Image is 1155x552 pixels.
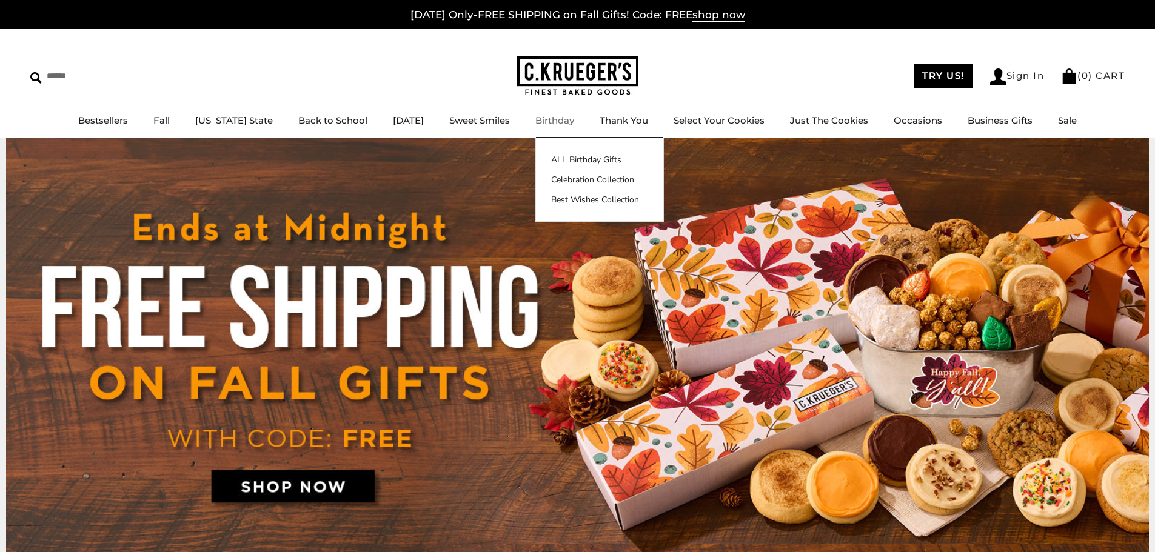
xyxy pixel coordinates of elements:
[1058,115,1077,126] a: Sale
[674,115,765,126] a: Select Your Cookies
[790,115,868,126] a: Just The Cookies
[30,67,175,85] input: Search
[517,56,638,96] img: C.KRUEGER'S
[894,115,942,126] a: Occasions
[536,173,663,186] a: Celebration Collection
[298,115,367,126] a: Back to School
[449,115,510,126] a: Sweet Smiles
[153,115,170,126] a: Fall
[1061,68,1077,84] img: Bag
[990,68,1006,85] img: Account
[536,193,663,206] a: Best Wishes Collection
[195,115,273,126] a: [US_STATE] State
[536,153,663,166] a: ALL Birthday Gifts
[914,64,973,88] a: TRY US!
[692,8,745,22] span: shop now
[1082,70,1089,81] span: 0
[535,115,574,126] a: Birthday
[410,8,745,22] a: [DATE] Only-FREE SHIPPING on Fall Gifts! Code: FREEshop now
[1061,70,1125,81] a: (0) CART
[990,68,1045,85] a: Sign In
[78,115,128,126] a: Bestsellers
[393,115,424,126] a: [DATE]
[30,72,42,84] img: Search
[600,115,648,126] a: Thank You
[968,115,1033,126] a: Business Gifts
